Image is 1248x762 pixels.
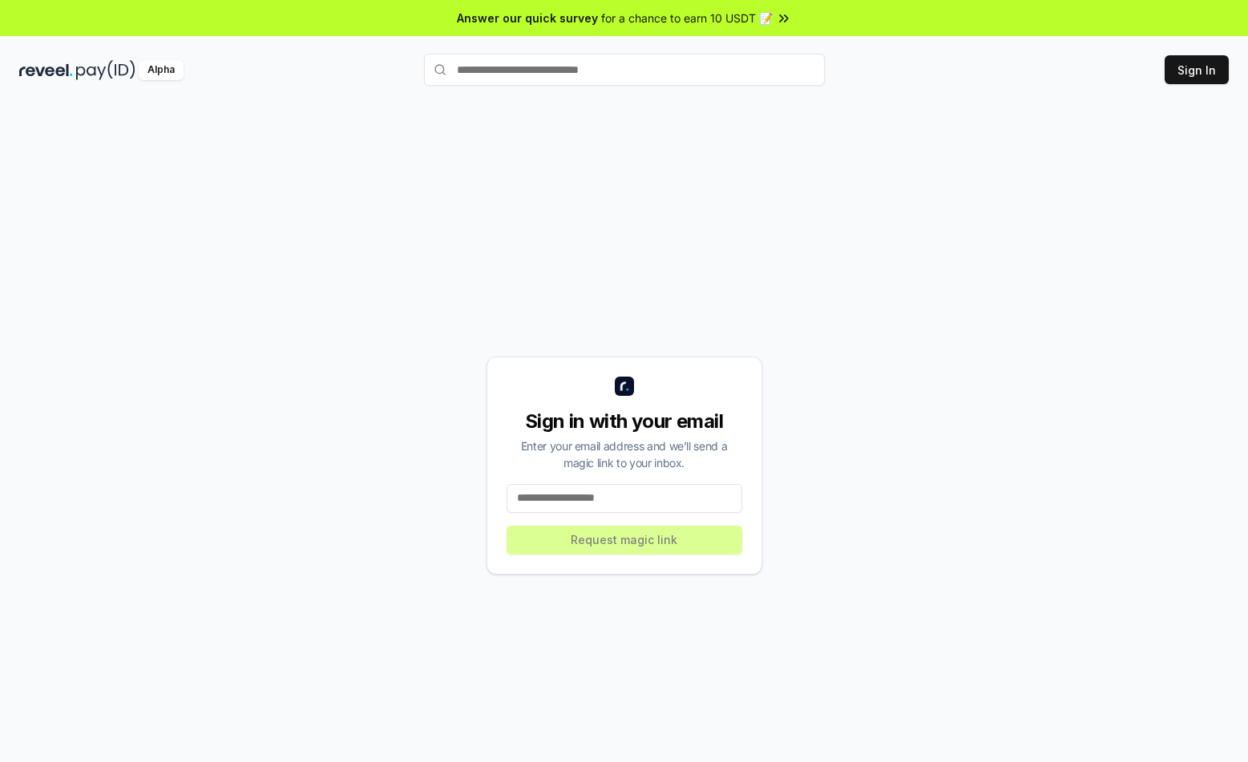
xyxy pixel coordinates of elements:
div: Alpha [139,60,184,80]
img: reveel_dark [19,60,73,80]
span: for a chance to earn 10 USDT 📝 [601,10,773,26]
div: Sign in with your email [507,409,742,434]
span: Answer our quick survey [457,10,598,26]
button: Sign In [1165,55,1229,84]
div: Enter your email address and we’ll send a magic link to your inbox. [507,437,742,471]
img: pay_id [76,60,135,80]
img: logo_small [615,377,634,396]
